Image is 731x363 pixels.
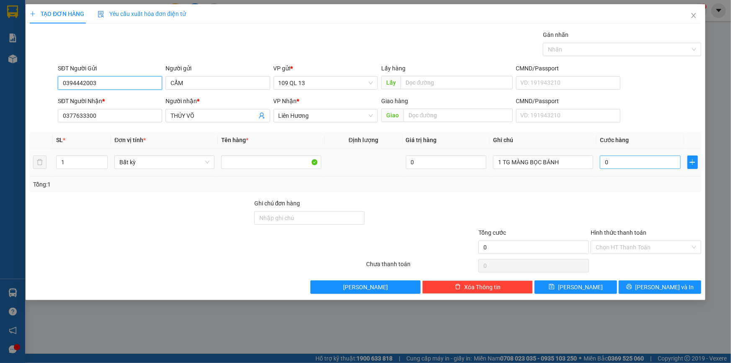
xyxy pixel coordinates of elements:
span: Đơn vị tính [114,137,146,143]
button: Close [682,4,705,28]
div: Chưa thanh toán [366,259,478,274]
button: delete [33,156,46,169]
button: plus [687,156,698,169]
span: [PERSON_NAME] [343,283,388,292]
div: Người gửi [165,64,270,73]
button: deleteXóa Thông tin [422,280,533,294]
span: user-add [258,112,265,119]
label: Gán nhãn [543,31,568,38]
img: icon [98,11,104,18]
span: SL [56,137,63,143]
span: Cước hàng [600,137,629,143]
span: Tên hàng [221,137,248,143]
span: environment [48,20,55,27]
span: close [690,12,697,19]
input: Ghi chú đơn hàng [254,211,365,225]
span: Lấy hàng [381,65,406,72]
th: Ghi chú [490,132,597,148]
b: GỬI : 109 QL 13 [4,62,85,76]
span: printer [626,284,632,290]
img: logo.jpg [4,4,46,46]
div: VP gửi [274,64,378,73]
span: Giao [381,109,403,122]
span: VP Nhận [274,98,297,104]
span: Tổng cước [478,229,506,236]
span: TẠO ĐƠN HÀNG [30,10,84,17]
li: 02523854854,0913854573, 0913854356 [4,29,160,50]
label: Hình thức thanh toán [591,229,646,236]
b: [PERSON_NAME] [48,5,119,16]
span: Xóa Thông tin [464,283,501,292]
input: Dọc đường [403,109,513,122]
input: Dọc đường [400,76,513,89]
span: delete [455,284,461,290]
span: [PERSON_NAME] và In [635,283,694,292]
span: Định lượng [349,137,378,143]
div: Người nhận [165,96,270,106]
span: phone [48,31,55,37]
span: plus [688,159,697,166]
button: [PERSON_NAME] [310,280,421,294]
input: Ghi Chú [493,156,593,169]
span: save [549,284,555,290]
span: [PERSON_NAME] [558,283,603,292]
input: VD: Bàn, Ghế [221,156,321,169]
div: CMND/Passport [516,64,620,73]
li: 01 [PERSON_NAME] [4,18,160,29]
button: printer[PERSON_NAME] và In [619,280,701,294]
button: save[PERSON_NAME] [535,280,617,294]
div: SĐT Người Gửi [58,64,162,73]
div: Tổng: 1 [33,180,282,189]
div: CMND/Passport [516,96,620,106]
span: Liên Hương [279,109,373,122]
div: SĐT Người Nhận [58,96,162,106]
span: plus [30,11,36,17]
span: 109 QL 13 [279,77,373,89]
input: 0 [406,156,487,169]
span: Yêu cầu xuất hóa đơn điện tử [98,10,186,17]
span: Bất kỳ [119,156,209,169]
label: Ghi chú đơn hàng [254,200,300,207]
span: Lấy [381,76,400,89]
span: Giá trị hàng [406,137,437,143]
span: Giao hàng [381,98,408,104]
